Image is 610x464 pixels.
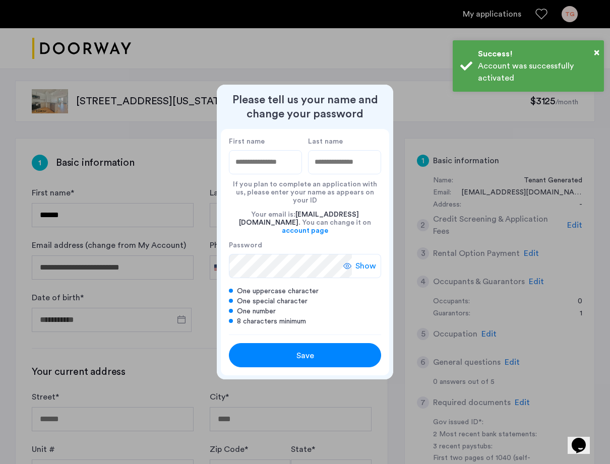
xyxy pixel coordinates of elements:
span: Save [296,350,314,362]
div: If you plan to complete an application with us, please enter your name as appears on your ID [229,174,381,205]
span: Show [355,260,376,272]
button: Close [594,45,599,60]
div: One special character [229,296,381,306]
button: button [229,343,381,367]
label: First name [229,137,302,146]
h2: Please tell us your name and change your password [221,93,389,121]
div: One uppercase character [229,286,381,296]
span: × [594,47,599,57]
a: account page [282,227,328,235]
iframe: chat widget [568,424,600,454]
label: Last name [308,137,381,146]
span: [EMAIL_ADDRESS][DOMAIN_NAME] [239,211,359,226]
div: 8 characters minimum [229,316,381,326]
div: Account was successfully activated [478,60,596,84]
label: Password [229,241,352,250]
div: One number [229,306,381,316]
div: Success! [478,48,596,60]
div: Your email is: . You can change it on [229,205,381,241]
